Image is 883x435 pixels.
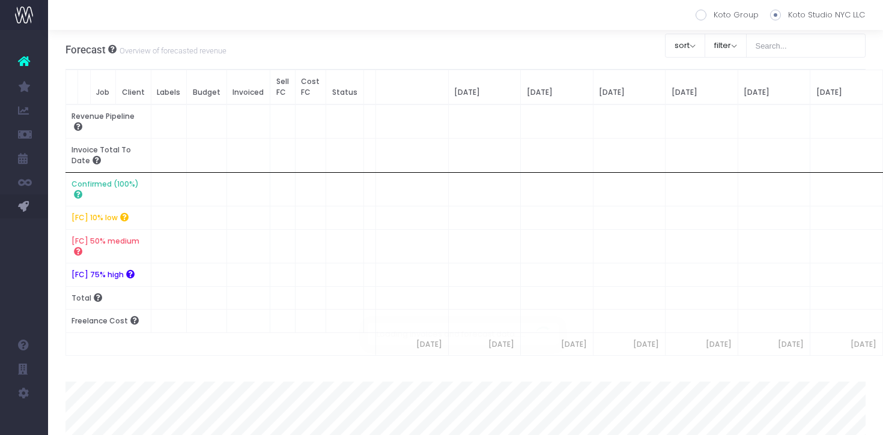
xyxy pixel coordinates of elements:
[705,34,747,58] button: filter
[368,323,535,345] span: Loading invoices and forecast data......
[117,44,226,56] small: Overview of forecasted revenue
[665,34,705,58] button: sort
[15,411,33,429] img: images/default_profile_image.png
[696,9,759,21] label: Koto Group
[65,44,106,56] span: Forecast
[746,34,866,58] input: Search...
[770,9,865,21] label: Koto Studio NYC LLC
